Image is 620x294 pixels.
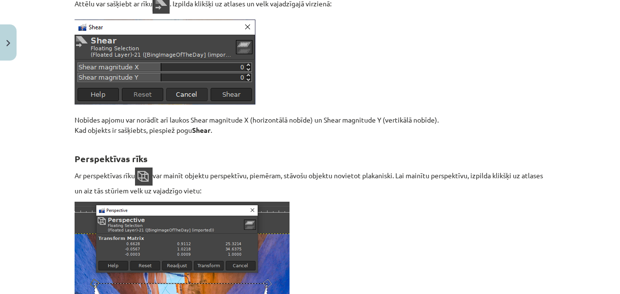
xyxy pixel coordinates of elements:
p: Nobīdes apjomu var norādīt arī laukos Shear magnitude X (horizontālā nobīde) un Shear magnitude Y... [75,20,545,135]
img: icon-close-lesson-0947bae3869378f0d4975bcd49f059093ad1ed9edebbc8119c70593378902aed.svg [6,40,10,46]
strong: Perspektīvas rīks [75,153,148,164]
p: Ar perspektīvas rīku var mainīt objektu perspektīvu, piemēram, stāvošu objektu novietot plakanisk... [75,168,545,196]
strong: Shear [192,126,211,134]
